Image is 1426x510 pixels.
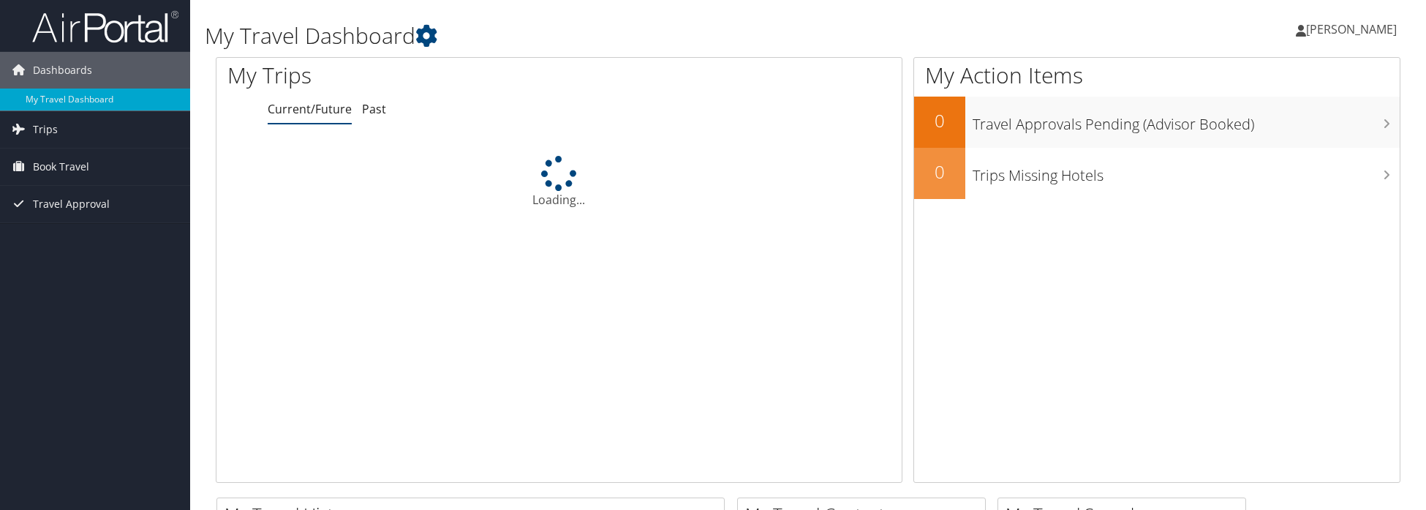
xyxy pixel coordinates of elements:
img: airportal-logo.png [32,10,178,44]
span: Travel Approval [33,186,110,222]
h2: 0 [914,108,965,133]
h3: Trips Missing Hotels [973,158,1400,186]
h1: My Trips [227,60,605,91]
span: Dashboards [33,52,92,89]
h1: My Action Items [914,60,1400,91]
a: [PERSON_NAME] [1296,7,1411,51]
a: 0Travel Approvals Pending (Advisor Booked) [914,97,1400,148]
div: Loading... [216,156,902,209]
h1: My Travel Dashboard [205,20,1009,51]
a: Current/Future [268,101,352,117]
span: [PERSON_NAME] [1306,21,1397,37]
h3: Travel Approvals Pending (Advisor Booked) [973,107,1400,135]
span: Book Travel [33,149,89,185]
h2: 0 [914,160,965,184]
a: Past [362,101,386,117]
span: Trips [33,111,58,148]
a: 0Trips Missing Hotels [914,148,1400,199]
